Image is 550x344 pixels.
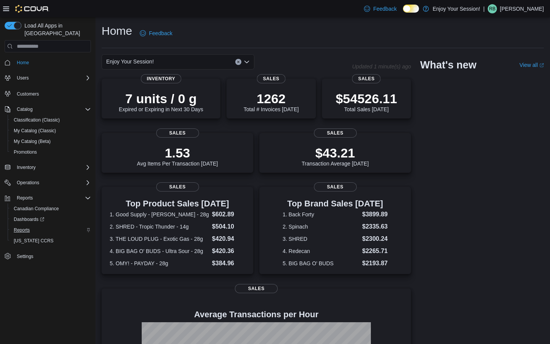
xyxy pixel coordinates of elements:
button: Operations [14,178,42,187]
span: Enjoy Your Session! [106,57,154,66]
span: Settings [14,252,91,261]
span: Customers [14,89,91,98]
span: Feedback [149,29,172,37]
span: My Catalog (Beta) [11,137,91,146]
dt: 3. SHRED [283,235,359,243]
span: Canadian Compliance [11,204,91,213]
button: Catalog [14,105,36,114]
button: Catalog [2,104,94,115]
span: My Catalog (Beta) [14,138,51,144]
dd: $2335.63 [362,222,388,231]
span: Customers [17,91,39,97]
input: Dark Mode [403,5,419,13]
span: Washington CCRS [11,236,91,245]
a: Promotions [11,148,40,157]
dd: $3899.89 [362,210,388,219]
span: Sales [314,182,357,191]
div: Transaction Average [DATE] [302,145,369,167]
button: [US_STATE] CCRS [8,235,94,246]
span: Home [14,58,91,67]
span: Reports [14,227,30,233]
p: [PERSON_NAME] [500,4,544,13]
button: Promotions [8,147,94,157]
dt: 4. BIG BAG O' BUDS - Ultra Sour - 28g [110,247,209,255]
button: Settings [2,251,94,262]
button: Users [14,73,32,83]
dd: $420.36 [212,247,245,256]
dd: $504.10 [212,222,245,231]
h2: What's new [420,59,476,71]
p: Enjoy Your Session! [433,4,480,13]
p: $43.21 [302,145,369,161]
span: Catalog [17,106,32,112]
div: Total Sales [DATE] [336,91,397,112]
span: Classification (Classic) [14,117,60,123]
a: Classification (Classic) [11,115,63,125]
button: Inventory [2,162,94,173]
span: Sales [314,128,357,138]
span: [US_STATE] CCRS [14,238,53,244]
button: Reports [14,193,36,203]
span: Load All Apps in [GEOGRAPHIC_DATA] [21,22,91,37]
button: Reports [2,193,94,203]
h4: Average Transactions per Hour [108,310,405,319]
span: Feedback [373,5,396,13]
button: Classification (Classic) [8,115,94,125]
button: Canadian Compliance [8,203,94,214]
p: Updated 1 minute(s) ago [352,63,411,70]
dt: 1. Back Forty [283,211,359,218]
a: My Catalog (Beta) [11,137,54,146]
a: Home [14,58,32,67]
span: RB [489,4,496,13]
button: Home [2,57,94,68]
span: Reports [11,226,91,235]
img: Cova [15,5,49,13]
span: Promotions [11,148,91,157]
dd: $2265.71 [362,247,388,256]
span: My Catalog (Classic) [11,126,91,135]
span: Sales [352,74,381,83]
span: Home [17,60,29,66]
a: Reports [11,226,33,235]
span: Sales [235,284,278,293]
button: My Catalog (Classic) [8,125,94,136]
dt: 5. OMY! - PAYDAY - 28g [110,260,209,267]
dd: $420.94 [212,234,245,243]
dt: 2. SHRED - Tropic Thunder - 14g [110,223,209,230]
a: Feedback [361,1,400,16]
span: Reports [14,193,91,203]
dt: 4. Redecan [283,247,359,255]
button: Customers [2,88,94,99]
a: Canadian Compliance [11,204,62,213]
a: View allExternal link [519,62,544,68]
span: Operations [17,180,39,186]
dt: 5. BIG BAG O' BUDS [283,260,359,267]
p: 1262 [244,91,299,106]
a: Customers [14,89,42,99]
p: $54526.11 [336,91,397,106]
span: Catalog [14,105,91,114]
span: Settings [17,253,33,260]
span: My Catalog (Classic) [14,128,56,134]
button: Operations [2,177,94,188]
a: Settings [14,252,36,261]
a: Dashboards [8,214,94,225]
dt: 1. Good Supply - [PERSON_NAME] - 28g [110,211,209,218]
span: Inventory [141,74,181,83]
dt: 3. THE LOUD PLUG - Exotic Gas - 28g [110,235,209,243]
dd: $602.89 [212,210,245,219]
button: Inventory [14,163,39,172]
span: Dashboards [14,216,44,222]
p: | [483,4,485,13]
div: Expired or Expiring in Next 30 Days [119,91,203,112]
button: Users [2,73,94,83]
span: Sales [156,128,199,138]
span: Users [14,73,91,83]
p: 7 units / 0 g [119,91,203,106]
a: [US_STATE] CCRS [11,236,57,245]
span: Sales [156,182,199,191]
span: Inventory [14,163,91,172]
span: Reports [17,195,33,201]
span: Inventory [17,164,36,170]
span: Promotions [14,149,37,155]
